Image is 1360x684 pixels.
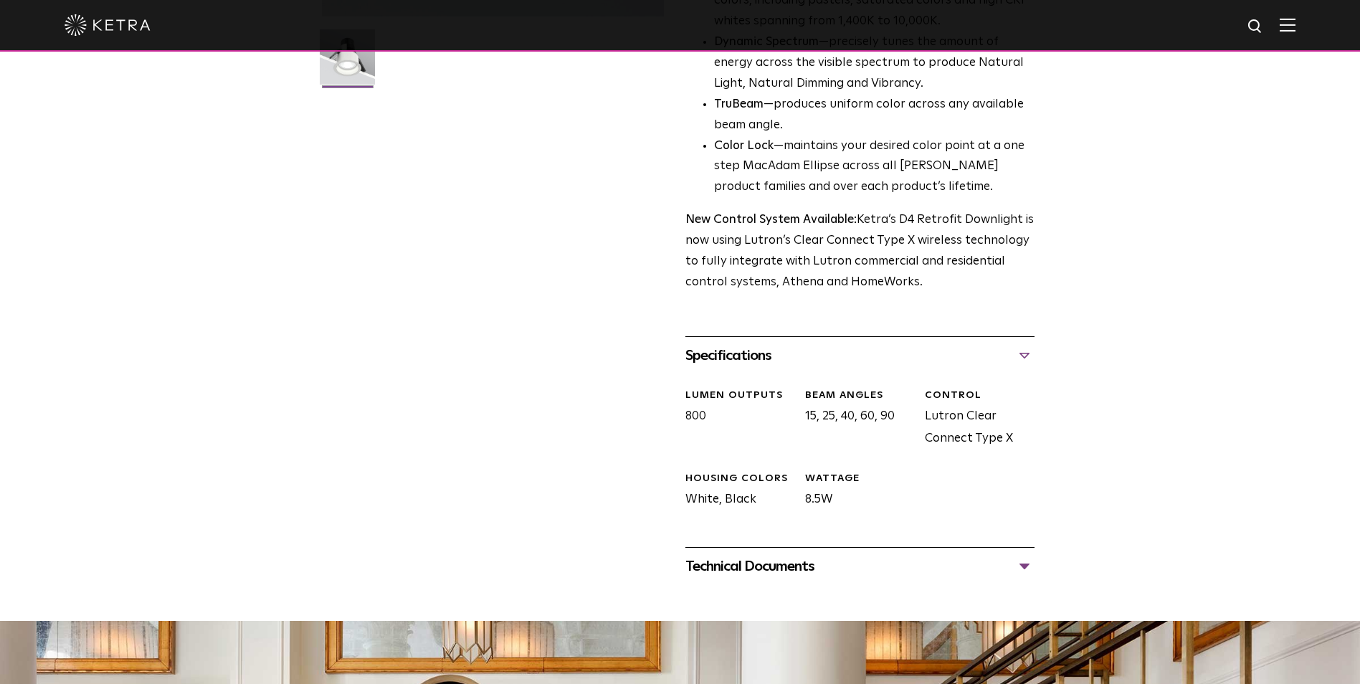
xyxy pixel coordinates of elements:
[794,389,914,450] div: 15, 25, 40, 60, 90
[914,389,1034,450] div: Lutron Clear Connect Type X
[675,389,794,450] div: 800
[794,472,914,511] div: 8.5W
[685,555,1035,578] div: Technical Documents
[65,14,151,36] img: ketra-logo-2019-white
[805,472,914,486] div: WATTAGE
[925,389,1034,403] div: CONTROL
[805,389,914,403] div: Beam Angles
[714,140,774,152] strong: Color Lock
[714,32,1035,95] li: —precisely tunes the amount of energy across the visible spectrum to produce Natural Light, Natur...
[714,136,1035,199] li: —maintains your desired color point at a one step MacAdam Ellipse across all [PERSON_NAME] produc...
[714,95,1035,136] li: —produces uniform color across any available beam angle.
[685,210,1035,293] p: Ketra’s D4 Retrofit Downlight is now using Lutron’s Clear Connect Type X wireless technology to f...
[685,389,794,403] div: LUMEN OUTPUTS
[675,472,794,511] div: White, Black
[1247,18,1265,36] img: search icon
[685,472,794,486] div: HOUSING COLORS
[685,344,1035,367] div: Specifications
[685,214,857,226] strong: New Control System Available:
[714,98,764,110] strong: TruBeam
[1280,18,1295,32] img: Hamburger%20Nav.svg
[320,29,375,95] img: D4R Retrofit Downlight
